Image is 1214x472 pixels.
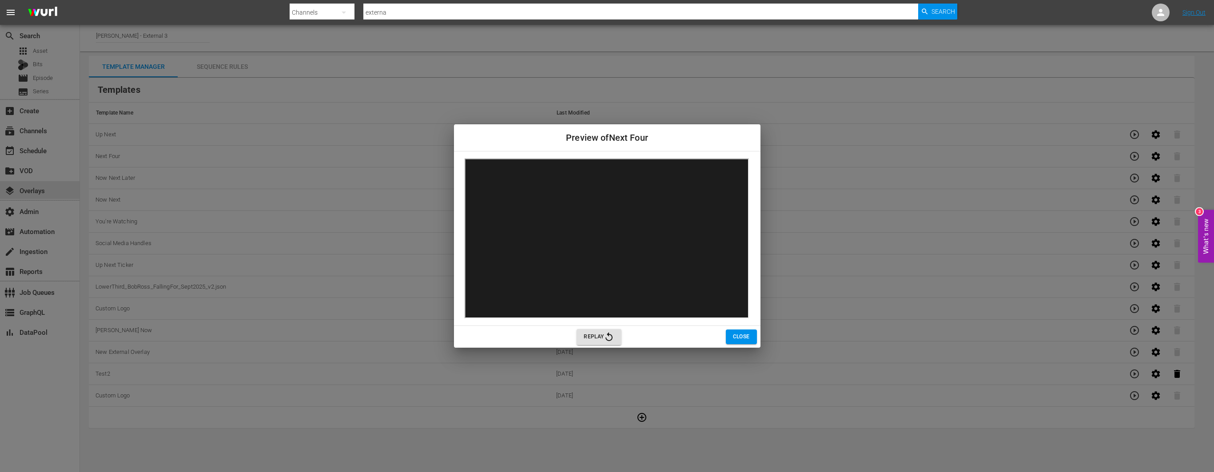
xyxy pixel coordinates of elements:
div: 3 [1196,208,1203,215]
span: Close [733,332,750,341]
span: menu [5,7,16,18]
a: Sign Out [1182,9,1206,16]
span: Replay [584,332,614,342]
span: Search [931,4,955,20]
span: Preview of Next Four [566,133,648,143]
button: Open Feedback Widget [1198,210,1214,262]
img: ans4CAIJ8jUAAAAAAAAAAAAAAAAAAAAAAAAgQb4GAAAAAAAAAAAAAAAAAAAAAAAAJMjXAAAAAAAAAAAAAAAAAAAAAAAAgAT5G... [21,2,64,23]
button: Close [726,329,757,344]
button: Replay [577,329,621,345]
